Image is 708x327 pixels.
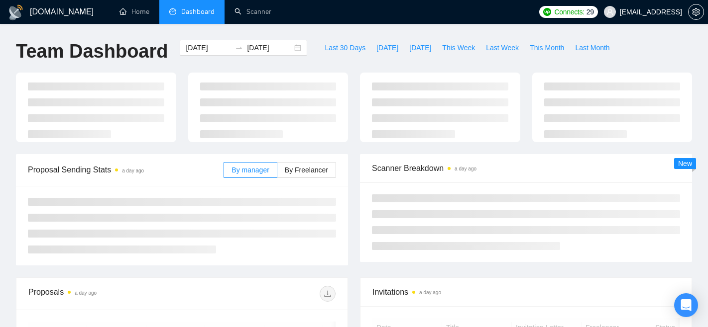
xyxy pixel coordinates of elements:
span: By manager [232,166,269,174]
button: Last Week [480,40,524,56]
span: to [235,44,243,52]
img: upwork-logo.png [543,8,551,16]
time: a day ago [75,290,97,296]
button: Last Month [570,40,615,56]
span: [DATE] [376,42,398,53]
span: 29 [587,6,594,17]
span: Last Month [575,42,609,53]
span: user [606,8,613,15]
span: swap-right [235,44,243,52]
span: Scanner Breakdown [372,162,680,174]
time: a day ago [455,166,476,171]
img: logo [8,4,24,20]
span: This Week [442,42,475,53]
span: setting [689,8,704,16]
span: New [678,160,692,167]
span: dashboard [169,8,176,15]
a: setting [688,8,704,16]
span: [DATE] [409,42,431,53]
div: Proposals [28,286,182,302]
div: Open Intercom Messenger [674,293,698,317]
button: [DATE] [371,40,404,56]
input: End date [247,42,292,53]
button: This Week [437,40,480,56]
time: a day ago [419,290,441,295]
time: a day ago [122,168,144,173]
span: Connects: [554,6,584,17]
button: This Month [524,40,570,56]
a: searchScanner [235,7,271,16]
span: Proposal Sending Stats [28,163,224,176]
span: Invitations [372,286,680,298]
input: Start date [186,42,231,53]
span: Last Week [486,42,519,53]
a: homeHome [119,7,149,16]
span: Dashboard [181,7,215,16]
button: Last 30 Days [319,40,371,56]
span: Last 30 Days [325,42,365,53]
span: This Month [530,42,564,53]
h1: Team Dashboard [16,40,168,63]
span: By Freelancer [285,166,328,174]
button: [DATE] [404,40,437,56]
button: setting [688,4,704,20]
